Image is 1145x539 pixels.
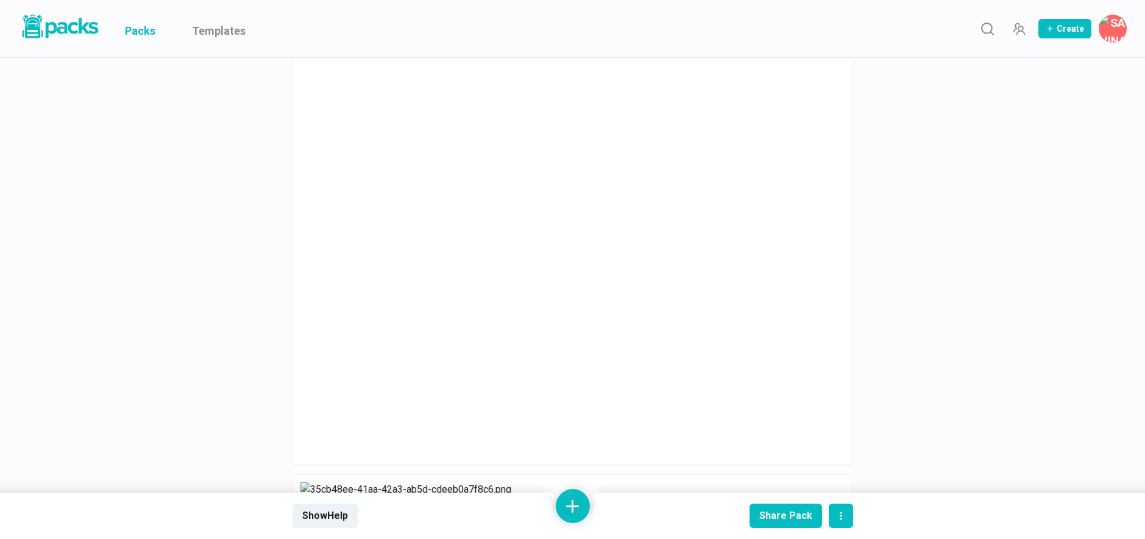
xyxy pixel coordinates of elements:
[1099,15,1127,43] button: Savina Tilmann
[18,12,101,45] a: Packs logo
[18,12,101,41] img: Packs logo
[292,504,358,528] button: ShowHelp
[1007,16,1031,41] button: Manage Team Invites
[300,482,845,520] img: 35cb48ee-41aa-42a3-ab5d-cdeeb0a7f8c6.png
[750,504,822,528] button: Share Pack
[829,504,853,528] button: actions
[759,510,812,521] div: Share Pack
[1038,19,1091,38] button: Create Pack
[975,16,999,41] button: Search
